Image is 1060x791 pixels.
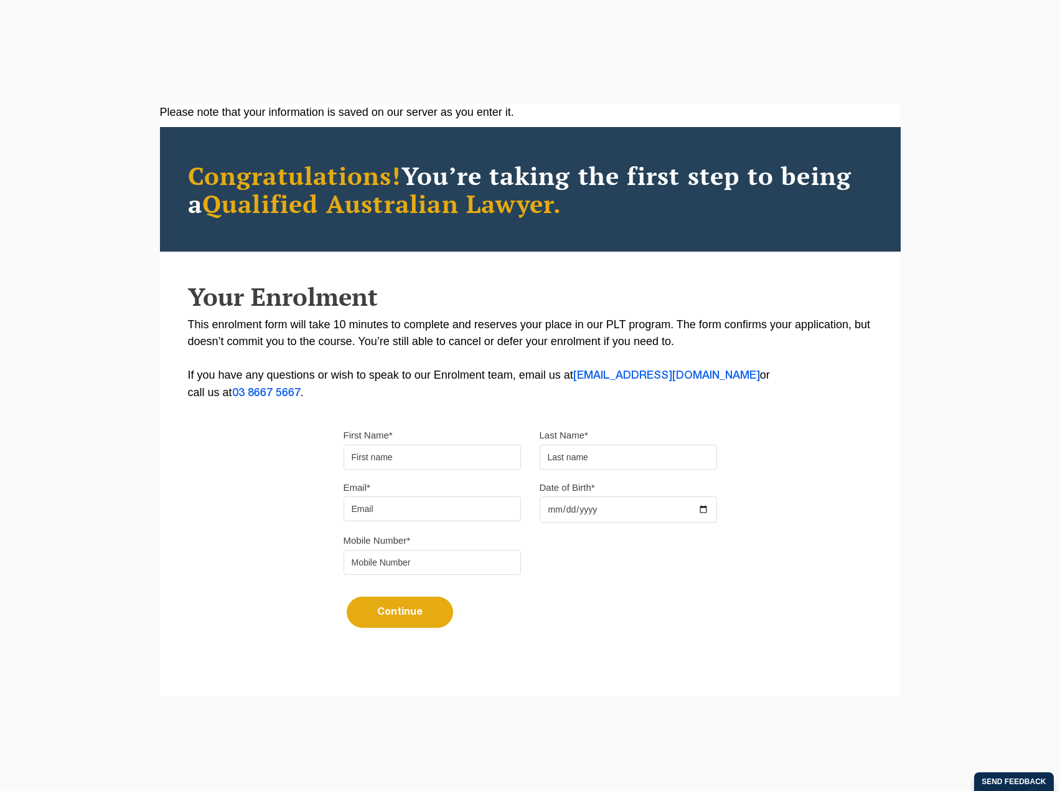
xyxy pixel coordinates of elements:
input: Last name [540,445,717,470]
a: 03 8667 5667 [232,388,301,398]
div: Please note that your information is saved on our server as you enter it. [160,104,901,121]
a: [EMAIL_ADDRESS][DOMAIN_NAME] [573,371,760,381]
span: Congratulations! [188,159,401,192]
h2: You’re taking the first step to being a [188,161,873,217]
h2: Your Enrolment [188,283,873,310]
label: Date of Birth* [540,481,595,494]
label: Mobile Number* [344,534,411,547]
input: Email [344,496,521,521]
span: Qualified Australian Lawyer. [202,187,562,220]
label: Email* [344,481,370,494]
input: Mobile Number [344,550,521,575]
label: First Name* [344,429,393,442]
button: Continue [347,597,453,628]
label: Last Name* [540,429,588,442]
input: First name [344,445,521,470]
p: This enrolment form will take 10 minutes to complete and reserves your place in our PLT program. ... [188,316,873,402]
